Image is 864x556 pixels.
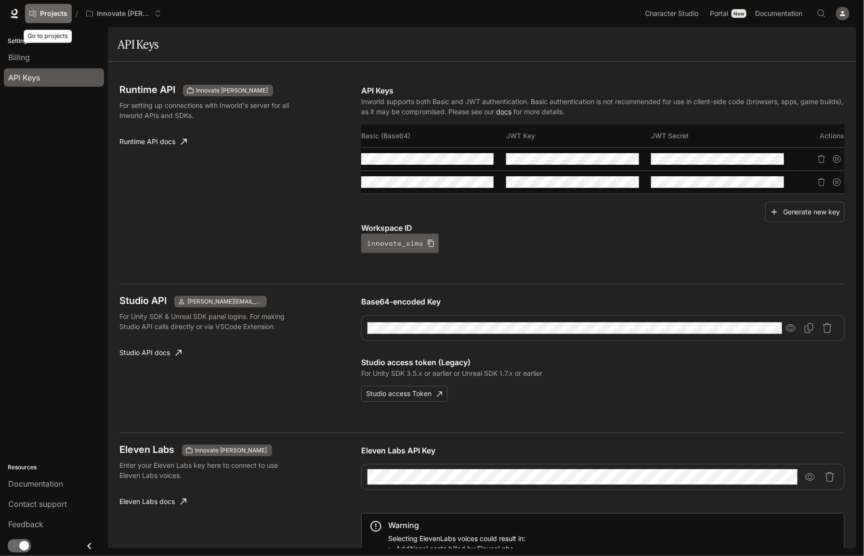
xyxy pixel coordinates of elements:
span: Character Studio [645,8,698,20]
h3: Eleven Labs [119,445,174,454]
h3: Runtime API [119,85,175,94]
th: Basic (Base64) [361,124,506,147]
p: For setting up connections with Inworld's server for all Inworld APIs and SDKs. [119,100,295,120]
button: Copy Base64-encoded Key [800,319,818,337]
div: Go to projects [24,30,72,43]
a: Studio API docs [116,343,185,362]
button: Studio access Token [361,386,448,402]
a: docs [496,107,511,116]
li: Additional costs billed by ElevenLabs [396,543,525,554]
a: Go to projects [25,4,72,23]
th: JWT Key [506,124,651,147]
p: Enter your Eleven Labs key here to connect to use Eleven Labs voices. [119,460,295,480]
div: This key will apply to your current workspace only [182,445,272,456]
p: API Keys [361,85,845,96]
button: Suspend API key [829,174,845,190]
button: innovate_sims [361,234,439,253]
span: [PERSON_NAME][EMAIL_ADDRESS][PERSON_NAME][DOMAIN_NAME] [183,297,265,306]
a: Documentation [751,4,810,23]
span: Innovate [PERSON_NAME] [191,446,271,455]
p: Eleven Labs API Key [361,445,845,456]
p: Workspace ID [361,222,845,234]
th: Actions [797,124,845,147]
button: Generate new key [765,202,845,223]
div: This key applies to current user accounts [174,296,267,307]
div: These keys will apply to your current workspace only [183,85,273,96]
div: / [72,9,82,19]
span: Documentation [755,8,803,20]
a: PortalNew [706,4,750,23]
th: JWT Secret [651,124,796,147]
div: New [732,9,746,18]
div: Warning [388,519,525,531]
p: Inworld supports both Basic and JWT authentication. Basic authentication is not recommended for u... [361,96,845,117]
p: Base64-encoded Key [361,296,845,307]
button: Open workspace menu [82,4,166,23]
button: Delete API key [814,151,829,167]
a: Runtime API docs [116,132,191,151]
p: For Unity SDK 3.5.x or earlier or Unreal SDK 1.7.x or earlier [361,368,845,378]
a: Character Studio [641,4,705,23]
p: For Unity SDK & Unreal SDK panel logins. For making Studio API calls directly or via VSCode Exten... [119,311,295,331]
h1: API Keys [118,35,158,54]
p: Studio access token (Legacy) [361,357,845,368]
span: Projects [40,10,67,18]
button: Suspend API key [829,151,845,167]
button: Open Command Menu [812,4,831,23]
a: Eleven Labs docs [116,492,190,511]
h3: Studio API [119,296,167,305]
span: Innovate [PERSON_NAME] [192,86,272,95]
button: Delete API key [814,174,829,190]
p: Innovate [PERSON_NAME] [97,10,151,18]
span: Portal [710,8,728,20]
